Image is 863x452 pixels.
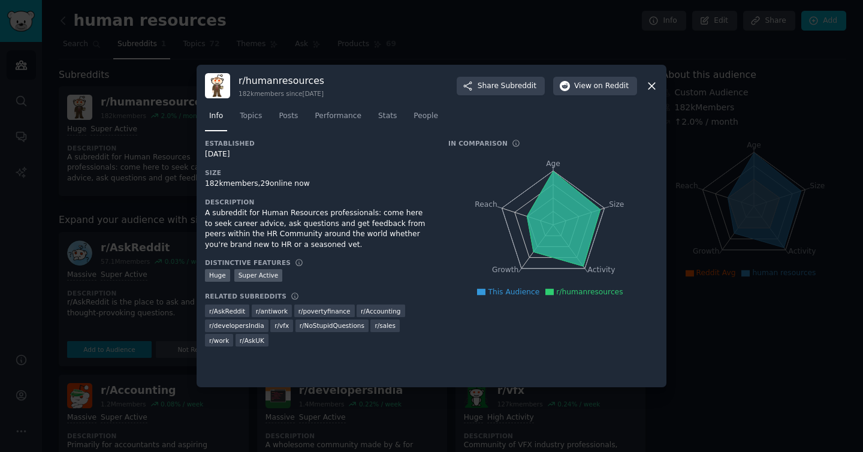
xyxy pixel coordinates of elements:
div: 182k members since [DATE] [239,89,324,98]
span: r/ AskUK [240,336,264,345]
h3: Established [205,139,431,147]
span: r/ AskReddit [209,307,245,315]
tspan: Size [609,200,624,209]
span: View [574,81,629,92]
img: humanresources [205,73,230,98]
a: Performance [310,107,366,131]
button: Viewon Reddit [553,77,637,96]
h3: Size [205,168,431,177]
h3: Description [205,198,431,206]
tspan: Reach [475,200,497,209]
span: r/ Accounting [361,307,401,315]
span: Subreddit [501,81,536,92]
span: on Reddit [594,81,629,92]
div: 182k members, 29 online now [205,179,431,189]
a: Info [205,107,227,131]
span: Topics [240,111,262,122]
span: Share [478,81,536,92]
a: Posts [274,107,302,131]
h3: Distinctive Features [205,258,291,267]
button: ShareSubreddit [457,77,545,96]
span: r/humanresources [556,288,623,296]
span: r/ vfx [274,321,289,330]
a: Stats [374,107,401,131]
span: r/ work [209,336,229,345]
div: A subreddit for Human Resources professionals: come here to seek career advice, ask questions and... [205,208,431,250]
a: People [409,107,442,131]
a: Topics [236,107,266,131]
h3: r/ humanresources [239,74,324,87]
span: Stats [378,111,397,122]
span: People [414,111,438,122]
h3: Related Subreddits [205,292,286,300]
div: [DATE] [205,149,431,160]
tspan: Age [546,159,560,168]
span: r/ developersIndia [209,321,264,330]
span: This Audience [488,288,539,296]
span: Performance [315,111,361,122]
span: Info [209,111,223,122]
span: r/ sales [375,321,396,330]
tspan: Activity [588,266,615,275]
tspan: Growth [492,266,518,275]
h3: In Comparison [448,139,508,147]
span: Posts [279,111,298,122]
span: r/ povertyfinance [298,307,351,315]
div: Huge [205,269,230,282]
div: Super Active [234,269,283,282]
span: r/ antiwork [256,307,288,315]
span: r/ NoStupidQuestions [300,321,364,330]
